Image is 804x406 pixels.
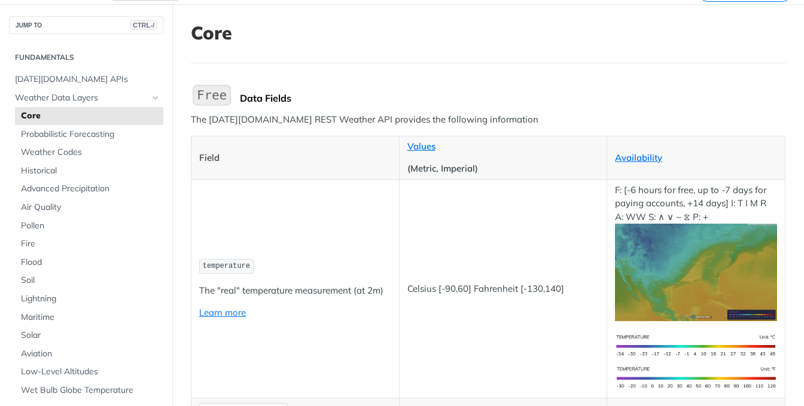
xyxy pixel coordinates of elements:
a: [DATE][DOMAIN_NAME] APIs [9,71,163,88]
a: Advanced Precipitation [15,180,163,198]
p: (Metric, Imperial) [407,162,599,176]
span: Expand image [615,339,777,350]
a: Availability [615,152,662,163]
a: Wet Bulb Globe Temperature [15,381,163,399]
a: Pollen [15,217,163,235]
p: F: [-6 hours for free, up to -7 days for paying accounts, +14 days] I: T I M R A: WW S: ∧ ∨ ~ ⧖ P: + [615,184,777,321]
a: Values [407,141,435,152]
span: [DATE][DOMAIN_NAME] APIs [15,74,160,86]
a: Probabilistic Forecasting [15,126,163,144]
a: Fire [15,235,163,253]
p: The "real" temperature measurement (at 2m) [199,284,391,298]
button: JUMP TOCTRL-/ [9,16,163,34]
span: Wet Bulb Globe Temperature [21,384,160,396]
span: Fire [21,238,160,250]
p: Field [199,151,391,165]
span: Low-Level Altitudes [21,366,160,378]
span: Historical [21,165,160,177]
div: Data Fields [240,92,785,104]
a: Historical [15,162,163,180]
a: Weather Data LayersHide subpages for Weather Data Layers [9,89,163,107]
span: CTRL-/ [130,20,157,30]
a: Learn more [199,307,246,318]
span: Advanced Precipitation [21,183,160,195]
a: Low-Level Altitudes [15,363,163,381]
a: Maritime [15,309,163,326]
h2: Fundamentals [9,52,163,63]
a: Lightning [15,290,163,308]
span: Lightning [21,293,160,305]
span: Aviation [21,348,160,360]
a: Solar [15,326,163,344]
p: Celsius [-90,60] Fahrenheit [-130,140] [407,282,599,296]
span: Flood [21,257,160,268]
span: Expand image [615,266,777,277]
a: Core [15,107,163,125]
span: Solar [21,329,160,341]
a: Weather Codes [15,144,163,161]
a: Air Quality [15,199,163,216]
a: Flood [15,254,163,271]
a: Soil [15,271,163,289]
span: Air Quality [21,202,160,213]
span: Maritime [21,312,160,323]
h1: Core [191,22,785,44]
span: Weather Data Layers [15,92,148,104]
span: temperature [203,262,250,270]
span: Soil [21,274,160,286]
span: Pollen [21,220,160,232]
p: The [DATE][DOMAIN_NAME] REST Weather API provides the following information [191,113,785,127]
button: Hide subpages for Weather Data Layers [151,93,160,103]
span: Core [21,110,160,122]
span: Expand image [615,371,777,383]
a: Aviation [15,345,163,363]
span: Probabilistic Forecasting [21,129,160,141]
span: Weather Codes [21,146,160,158]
